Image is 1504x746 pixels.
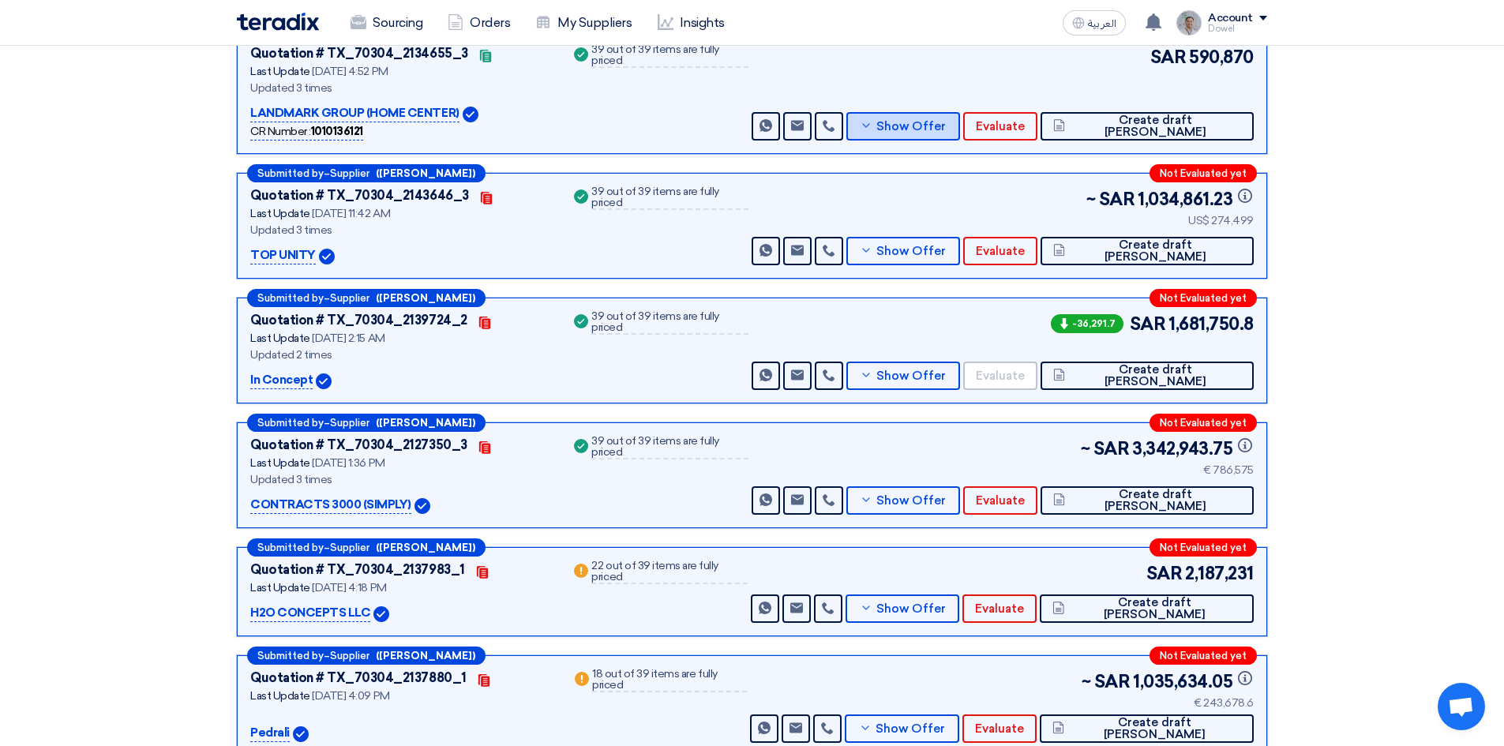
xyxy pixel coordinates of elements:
span: [DATE] 4:09 PM [312,689,389,703]
span: SAR [1146,560,1183,587]
span: Show Offer [876,603,946,615]
span: Show Offer [876,723,945,735]
div: Quotation # TX_70304_2137880_1 [250,669,467,688]
button: Show Offer [846,237,960,265]
div: US$ 274,499 [1086,212,1254,229]
span: Create draft [PERSON_NAME] [1069,239,1241,263]
span: [DATE] 2:15 AM [312,332,384,345]
button: Create draft [PERSON_NAME] [1040,594,1254,623]
span: Submitted by [257,650,324,661]
span: Create draft [PERSON_NAME] [1068,717,1241,740]
span: SAR [1130,311,1166,337]
button: Evaluate [963,237,1037,265]
div: Quotation # TX_70304_2139724_2 [250,311,467,330]
span: SAR [1093,436,1130,462]
b: ([PERSON_NAME]) [376,293,475,303]
span: SAR [1099,186,1135,212]
div: 39 out of 39 items are fully priced [591,311,748,335]
span: Supplier [330,168,369,178]
span: Not Evaluated yet [1160,542,1247,553]
div: Dowel [1208,24,1267,33]
span: Evaluate [975,603,1024,615]
p: LANDMARK GROUP (HOME CENTER) [250,104,459,123]
div: – [247,538,486,557]
div: Quotation # TX_70304_2134655_3 [250,44,468,63]
b: ([PERSON_NAME]) [376,168,475,178]
div: – [247,647,486,665]
span: -36,291.7 [1051,314,1123,333]
span: Evaluate [976,246,1025,257]
span: Evaluate [975,723,1024,735]
span: Not Evaluated yet [1160,418,1247,428]
div: Quotation # TX_70304_2127350_3 [250,436,467,455]
div: Updated 3 times [250,222,552,238]
div: 39 out of 39 items are fully priced [591,436,748,459]
button: Evaluate [962,594,1037,623]
img: Verified Account [319,249,335,264]
span: Last Update [250,456,310,470]
button: Create draft [PERSON_NAME] [1041,112,1254,141]
button: العربية [1063,10,1126,36]
a: Orders [435,6,523,40]
div: CR Number : [250,123,363,141]
a: Open chat [1438,683,1485,730]
span: ~ [1081,436,1090,462]
span: SAR [1094,669,1131,695]
button: Create draft [PERSON_NAME] [1041,362,1254,390]
div: Quotation # TX_70304_2143646_3 [250,186,469,205]
img: Verified Account [316,373,332,389]
span: Evaluate [976,370,1025,382]
span: Submitted by [257,293,324,303]
span: Not Evaluated yet [1160,168,1247,178]
b: ([PERSON_NAME]) [376,542,475,553]
span: 590,870 [1189,44,1254,70]
span: Last Update [250,332,310,345]
p: Pedrali [250,724,290,743]
div: 39 out of 39 items are fully priced [591,186,748,210]
img: Verified Account [463,107,478,122]
span: Create draft [PERSON_NAME] [1069,489,1241,512]
p: H2O CONCEPTS LLC [250,604,370,623]
span: ~ [1086,186,1096,212]
span: 1,035,634.05 [1133,669,1254,695]
div: Quotation # TX_70304_2137983_1 [250,560,465,579]
div: Updated 3 times [250,471,552,488]
span: Supplier [330,418,369,428]
span: Evaluate [976,121,1025,133]
a: My Suppliers [523,6,644,40]
span: [DATE] 11:42 AM [312,207,390,220]
span: Show Offer [876,246,946,257]
span: SAR [1150,44,1187,70]
button: Create draft [PERSON_NAME] [1041,237,1254,265]
span: Last Update [250,581,310,594]
button: Create draft [PERSON_NAME] [1040,714,1254,743]
a: Sourcing [338,6,435,40]
span: 1,681,750.8 [1168,311,1254,337]
div: Updated 2 times [250,347,552,363]
div: 39 out of 39 items are fully priced [591,44,748,68]
span: Last Update [250,689,310,703]
div: Updated 3 times [250,80,552,96]
div: 18 out of 39 items are fully priced [592,669,747,692]
span: 3,342,943.75 [1132,436,1254,462]
span: العربية [1088,18,1116,29]
span: Last Update [250,207,310,220]
span: Submitted by [257,168,324,178]
span: Show Offer [876,121,946,133]
b: ([PERSON_NAME]) [376,418,475,428]
img: Verified Account [414,498,430,514]
button: Evaluate [963,362,1037,390]
div: Account [1208,12,1253,25]
button: Show Offer [846,594,959,623]
div: – [247,414,486,432]
img: Verified Account [293,726,309,742]
span: 2,187,231 [1185,560,1254,587]
button: Evaluate [962,714,1037,743]
button: Show Offer [846,362,960,390]
span: ~ [1082,669,1091,695]
p: TOP UNITY [250,246,316,265]
button: Create draft [PERSON_NAME] [1041,486,1254,515]
span: Create draft [PERSON_NAME] [1069,364,1241,388]
button: Show Offer [846,112,960,141]
button: Evaluate [963,112,1037,141]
